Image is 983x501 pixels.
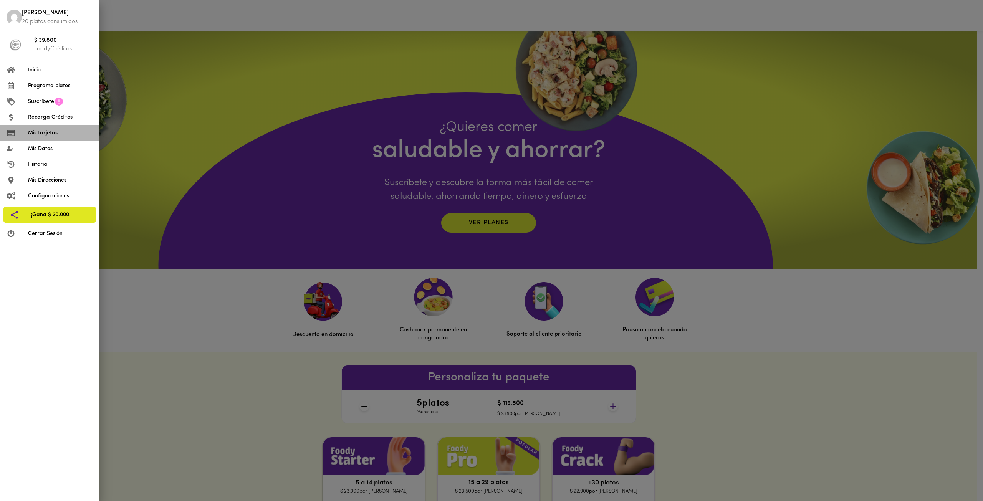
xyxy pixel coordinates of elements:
img: foody-creditos-black.png [10,39,21,51]
p: 20 platos consumidos [22,18,93,26]
span: Programa platos [28,82,93,90]
span: Historial [28,160,93,169]
span: [PERSON_NAME] [22,9,93,18]
span: Configuraciones [28,192,93,200]
span: Mis Datos [28,145,93,153]
span: Mis Direcciones [28,176,93,184]
span: Cerrar Sesión [28,230,93,238]
span: ¡Gana $ 20.000! [31,211,90,219]
span: $ 39.800 [34,36,93,45]
p: FoodyCréditos [34,45,93,53]
span: Inicio [28,66,93,74]
span: Mis tarjetas [28,129,93,137]
span: Suscríbete [28,98,54,106]
span: Recarga Créditos [28,113,93,121]
iframe: Messagebird Livechat Widget [938,456,975,493]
